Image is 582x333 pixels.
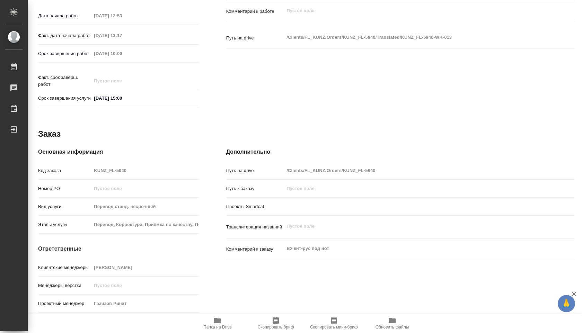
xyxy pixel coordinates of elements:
p: Срок завершения услуги [38,95,91,102]
h4: Основная информация [38,148,199,156]
textarea: ВУ кит-рус под нот [284,243,545,254]
input: Пустое поле [91,280,198,290]
p: Дата начала работ [38,12,91,19]
button: Папка на Drive [188,314,247,333]
p: Вид услуги [38,203,91,210]
input: Пустое поле [91,183,198,193]
span: Скопировать мини-бриф [310,325,358,330]
h2: Заказ [38,128,61,139]
p: Транслитерация названий [226,224,284,231]
p: Путь к заказу [226,185,284,192]
p: Код заказа [38,167,91,174]
span: 🙏 [561,296,572,311]
p: Срок завершения работ [38,50,91,57]
input: Пустое поле [91,298,198,308]
h4: Ответственные [38,245,199,253]
span: Скопировать бриф [257,325,294,330]
p: Комментарий к заказу [226,246,284,253]
input: Пустое поле [91,201,198,211]
button: Скопировать мини-бриф [305,314,363,333]
p: Факт. срок заверш. работ [38,74,91,88]
input: Пустое поле [91,219,198,229]
p: Проекты Smartcat [226,203,284,210]
p: Этапы услуги [38,221,91,228]
p: Менеджеры верстки [38,282,91,289]
textarea: /Clients/FL_KUNZ/Orders/KUNZ_FL-5940/Translated/KUNZ_FL-5940-WK-013 [284,31,545,43]
p: Путь на drive [226,167,284,174]
h4: Дополнительно [226,148,574,156]
input: Пустое поле [91,48,152,58]
input: Пустое поле [284,165,545,175]
p: Номер РО [38,185,91,192]
button: Скопировать бриф [247,314,305,333]
span: Обновить файлы [376,325,409,330]
p: Клиентские менеджеры [38,264,91,271]
input: Пустое поле [91,11,152,21]
button: Обновить файлы [363,314,421,333]
input: Пустое поле [91,30,152,40]
input: ✎ Введи что-нибудь [91,93,152,103]
input: Пустое поле [284,183,545,193]
p: Проектный менеджер [38,300,91,307]
button: 🙏 [558,295,575,312]
p: Комментарий к работе [226,8,284,15]
p: Факт. дата начала работ [38,32,91,39]
input: Пустое поле [91,262,198,272]
input: Пустое поле [91,76,152,86]
p: Путь на drive [226,35,284,42]
input: Пустое поле [91,165,198,175]
span: Папка на Drive [203,325,232,330]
